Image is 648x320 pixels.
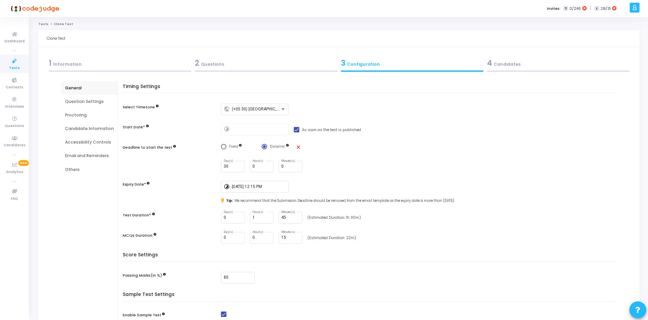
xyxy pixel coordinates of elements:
div: Others [65,167,114,173]
h5: Score Settings [123,252,620,262]
span: Interviews [5,104,24,110]
div: Clone Test [47,30,65,47]
label: Passing Marks(in %) [123,273,162,278]
span: Dynamic [270,144,285,149]
span: Fixed [229,144,238,149]
span: T [563,6,568,11]
h5: Sample Test Settings [123,292,620,301]
mat-radio-group: Select confirmation [221,144,289,150]
div: Information [49,58,191,69]
span: I [594,6,599,11]
mat-icon: close [296,144,301,150]
div: Candidates [487,58,629,69]
mat-icon: public [224,106,232,114]
span: 28/31 [601,6,611,12]
div: General [65,85,114,91]
span: 2 [195,58,199,68]
div: Email and Reminders [65,153,114,159]
div: Accessibility Controls [65,139,114,145]
span: As soon as the test is published [302,126,361,134]
div: (Estimated Duration: 1h 30m) [307,215,361,220]
a: 3Configuration [339,56,485,74]
strong: Tip: [226,198,233,204]
div: (Estimated Duration: 22m) [307,235,356,241]
div: Questions [195,58,337,69]
nav: breadcrumb [38,22,640,26]
span: Candidates [4,143,25,148]
label: Enable Sample Test [123,312,165,318]
a: Tests [38,22,48,26]
span: 4 [487,58,492,68]
img: logo [8,2,59,15]
div: Configuration [341,58,483,69]
label: Select Timezone [123,104,155,110]
span: FAQ [11,196,18,202]
span: Contests [6,85,23,90]
a: 2Questions [193,56,339,74]
span: 0/246 [569,6,581,12]
span: Analytics [6,169,23,175]
label: Start Date* [123,124,145,130]
span: | [590,5,591,12]
mat-icon: timelapse [224,126,232,134]
span: Dashboard [4,39,25,44]
div: Question Settings [65,99,114,105]
div: Candidate Information [65,126,114,132]
span: 3 [341,58,345,68]
mat-icon: timelapse [224,183,232,191]
a: 4Candidates [485,56,631,74]
span: Questions [5,123,24,129]
div: Proctoring [65,112,114,118]
label: Deadline to start the test [123,145,172,150]
span: Clone Test [54,22,73,26]
a: 1Information [47,56,193,74]
label: Test Duration* [123,212,151,218]
div: We recommend that the Submission Deadline should be removed from the email template as the expiry... [221,198,620,204]
h5: Timing Settings [123,84,620,93]
span: Tests [9,65,20,71]
span: New [18,160,29,166]
span: (+05:30) [GEOGRAPHIC_DATA]/[GEOGRAPHIC_DATA] [232,107,329,111]
label: Invites: [547,6,561,12]
label: Expiry Date* [123,182,149,187]
span: 1 [49,58,52,68]
label: MCQs Duration [123,233,156,238]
